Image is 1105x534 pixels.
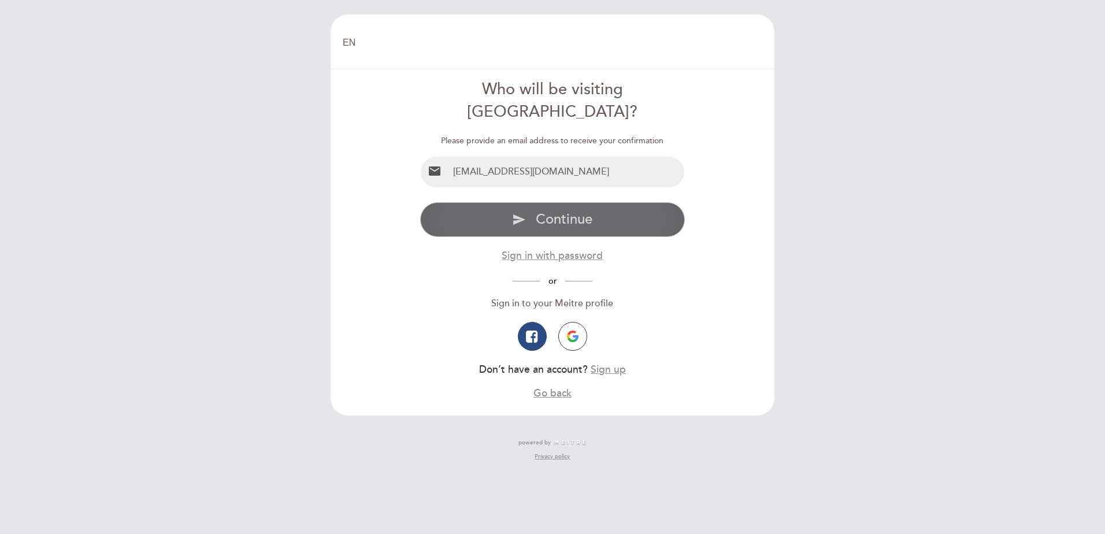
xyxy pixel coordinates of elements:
span: powered by [518,439,551,447]
input: Email [448,157,685,187]
span: Don’t have an account? [479,364,588,376]
i: email [428,164,442,178]
span: Continue [536,211,592,228]
span: or [540,276,565,286]
a: Privacy policy [535,453,570,461]
div: Sign in to your Meitre profile [420,297,685,310]
button: Sign up [591,362,626,377]
button: Sign in with password [502,249,603,263]
img: MEITRE [554,440,587,446]
img: icon-google.png [567,331,579,342]
div: Please provide an email address to receive your confirmation [420,135,685,147]
div: Who will be visiting [GEOGRAPHIC_DATA]? [420,79,685,124]
a: powered by [518,439,587,447]
button: send Continue [420,202,685,237]
i: send [512,213,526,227]
button: Go back [533,386,572,400]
